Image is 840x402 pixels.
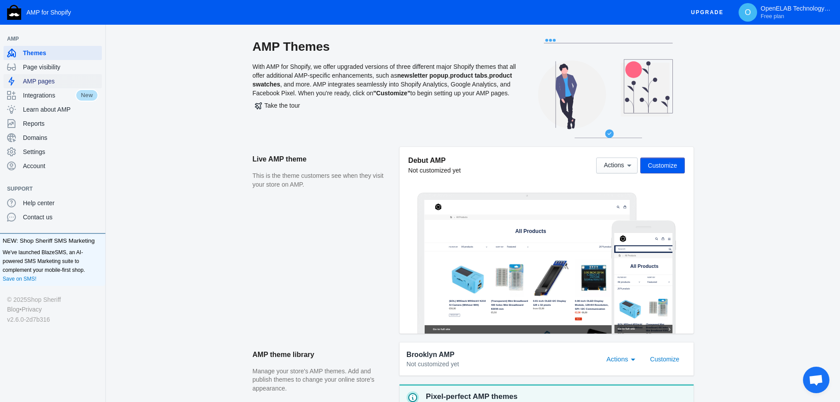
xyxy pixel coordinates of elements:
[7,184,90,193] span: Support
[70,44,86,60] a: Home
[92,45,127,60] span: All Products
[24,377,588,389] span: Go to full site
[85,45,90,60] span: ›
[4,145,102,159] a: Settings
[23,119,98,128] span: Reports
[10,3,42,34] img: image
[23,49,98,57] span: Themes
[4,131,102,145] a: Domains
[7,34,90,43] span: AMP
[7,295,98,304] div: © 2025
[7,304,98,314] div: •
[23,105,98,114] span: Learn about AMP
[23,162,98,170] span: Account
[27,295,61,304] a: Shop Sheriff
[426,391,687,402] p: Pixel-perfect AMP themes
[90,37,104,41] button: Add a sales channel
[684,4,731,21] button: Upgrade
[407,360,597,369] div: Not customized yet
[75,89,98,101] span: New
[4,159,102,173] a: Account
[4,40,173,56] input: Search
[604,162,624,169] span: Actions
[26,9,71,16] span: AMP for Shopify
[761,13,784,20] span: Free plan
[606,355,628,363] span: Actions
[47,91,130,107] span: All Products
[255,102,300,109] span: Take the tour
[23,147,98,156] span: Settings
[253,39,517,147] div: With AMP for Shopify, we offer upgraded versions of three different major Shopify themes that all...
[10,128,80,135] label: Filter by
[4,60,102,74] a: Page visibility
[23,213,98,222] span: Contact us
[10,162,46,169] span: 2674 products
[253,39,517,55] h2: AMP Themes
[397,72,448,79] b: newsletter popup
[72,136,98,144] label: Filter by
[373,90,410,97] b: "Customize"
[648,162,677,169] span: Customize
[643,351,686,367] button: Customize
[22,304,42,314] a: Privacy
[23,91,75,100] span: Integrations
[691,4,724,20] span: Upgrade
[7,5,21,20] img: Shop Sheriff Logo
[10,278,156,290] span: Go to full site
[450,72,487,79] b: product tabs
[253,342,391,367] h2: AMP theme library
[4,210,102,224] a: Contact us
[408,166,461,175] div: Not customized yet
[408,156,461,165] h5: Debut AMP
[407,349,455,360] span: Brooklyn AMP
[803,367,829,393] div: 开放式聊天
[253,367,391,393] p: Manage your store's AMP themes. Add and publish themes to change your online store's appearance.
[153,9,171,27] button: Menu
[4,116,102,131] a: Reports
[4,102,102,116] a: Learn about AMP
[253,147,391,172] h2: Live AMP theme
[266,85,357,102] span: All Products
[160,40,169,56] a: submit search
[24,7,57,38] img: image
[3,274,37,283] a: Save on SMS!
[23,63,98,71] span: Page visibility
[643,355,686,362] a: Customize
[743,8,752,17] span: O
[4,74,102,88] a: AMP pages
[7,315,98,324] div: v2.6.0-2d7b316
[606,353,640,364] mat-select: Actions
[253,98,302,113] button: Take the tour
[253,172,391,189] p: This is the theme customers see when they visit your store on AMP.
[7,304,19,314] a: Blog
[417,192,637,334] img: Laptop frame
[650,356,679,363] span: Customize
[97,128,168,135] label: Sort by
[209,136,232,144] label: Sort by
[513,136,553,143] span: 2674 products
[596,158,638,173] button: Actions
[30,60,65,75] span: All Products
[611,220,676,334] img: Mobile frame
[4,46,102,60] a: Themes
[23,133,98,142] span: Domains
[640,158,684,173] button: Customize
[761,5,831,20] p: OpenELAB Technology Ltd.
[90,187,104,191] button: Add a sales channel
[8,60,24,76] a: Home
[23,60,28,75] span: ›
[4,88,102,102] a: IntegrationsNew
[23,199,98,207] span: Help center
[23,77,98,86] span: AMP pages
